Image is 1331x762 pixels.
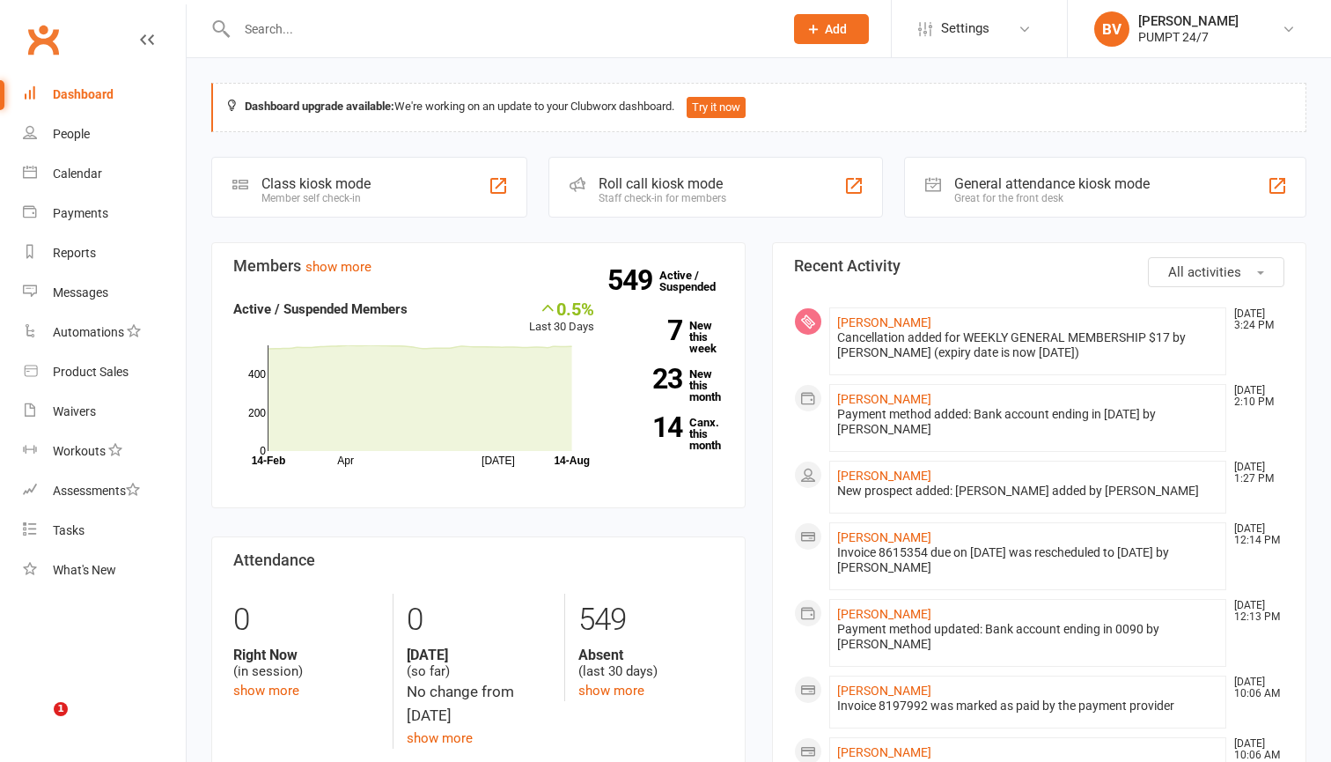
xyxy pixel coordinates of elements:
a: [PERSON_NAME] [837,469,931,483]
input: Search... [232,17,771,41]
a: show more [305,259,371,275]
time: [DATE] 10:06 AM [1225,677,1283,699]
a: show more [407,730,473,746]
time: [DATE] 3:24 PM [1225,308,1283,331]
a: [PERSON_NAME] [837,530,931,544]
a: Messages [23,273,186,313]
time: [DATE] 1:27 PM [1225,462,1283,485]
button: Try it now [687,97,746,118]
a: What's New [23,551,186,590]
div: Last 30 Days [529,299,594,337]
a: Dashboard [23,75,186,115]
time: [DATE] 10:06 AM [1225,738,1283,761]
div: Workouts [53,444,106,458]
a: 14Canx. this month [621,417,724,451]
div: Member self check-in [261,192,371,204]
strong: 7 [621,317,682,344]
a: 23New this month [621,368,724,403]
div: (in session) [233,647,379,680]
a: 549Active / Suspended [659,256,737,306]
div: Messages [53,285,108,300]
a: Product Sales [23,352,186,392]
div: General attendance kiosk mode [954,175,1150,192]
div: Calendar [53,166,102,181]
h3: Members [233,257,724,275]
div: 0 [407,594,552,647]
iframe: Intercom live chat [18,702,60,744]
strong: 23 [621,366,682,392]
h3: Recent Activity [794,257,1284,275]
div: Dashboard [53,87,114,101]
div: Waivers [53,404,96,418]
div: Payment method added: Bank account ending in [DATE] by [PERSON_NAME] [837,407,1218,437]
a: Clubworx [21,18,65,62]
div: Staff check-in for members [599,192,726,204]
div: Invoice 8615354 due on [DATE] was rescheduled to [DATE] by [PERSON_NAME] [837,545,1218,575]
div: [PERSON_NAME] [1138,13,1239,29]
div: Great for the front desk [954,192,1150,204]
div: Assessments [53,484,140,498]
time: [DATE] 12:13 PM [1225,600,1283,623]
a: [PERSON_NAME] [837,392,931,406]
span: 1 [54,702,68,716]
a: People [23,115,186,154]
strong: Absent [578,647,724,663]
div: Tasks [53,523,85,537]
div: Cancellation added for WEEKLY GENERAL MEMBERSHIP $17 by [PERSON_NAME] (expiry date is now [DATE]) [837,330,1218,360]
div: No change from [DATE] [407,680,552,728]
a: show more [578,683,644,699]
h3: Attendance [233,551,724,569]
div: Product Sales [53,365,129,379]
time: [DATE] 12:14 PM [1225,523,1283,546]
div: New prospect added: [PERSON_NAME] added by [PERSON_NAME] [837,484,1218,499]
div: (so far) [407,647,552,680]
time: [DATE] 2:10 PM [1225,385,1283,408]
a: Reports [23,233,186,273]
div: Roll call kiosk mode [599,175,726,192]
div: 0 [233,594,379,647]
strong: Dashboard upgrade available: [245,100,394,113]
div: BV [1094,11,1129,47]
strong: Active / Suspended Members [233,301,408,317]
span: Add [825,22,847,36]
strong: [DATE] [407,647,552,663]
button: All activities [1148,257,1284,287]
div: Payments [53,206,108,220]
a: Automations [23,313,186,352]
a: Tasks [23,511,186,551]
a: Assessments [23,471,186,511]
strong: 14 [621,414,682,440]
div: Payment method updated: Bank account ending in 0090 by [PERSON_NAME] [837,622,1218,652]
div: Class kiosk mode [261,175,371,192]
div: People [53,127,90,141]
a: Payments [23,194,186,233]
div: 0.5% [529,299,594,318]
div: We're working on an update to your Clubworx dashboard. [211,83,1306,132]
a: [PERSON_NAME] [837,745,931,759]
strong: 549 [607,267,659,293]
div: Reports [53,246,96,260]
a: [PERSON_NAME] [837,684,931,698]
div: (last 30 days) [578,647,724,680]
div: Invoice 8197992 was marked as paid by the payment provider [837,699,1218,714]
strong: Right Now [233,647,379,663]
button: Add [794,14,869,44]
a: Workouts [23,432,186,471]
a: Waivers [23,392,186,432]
div: Automations [53,325,124,339]
div: 549 [578,594,724,647]
span: All activities [1168,264,1241,280]
span: Settings [941,9,989,48]
div: What's New [53,563,116,577]
a: 7New this week [621,320,724,354]
a: [PERSON_NAME] [837,315,931,329]
a: Calendar [23,154,186,194]
div: PUMPT 24/7 [1138,29,1239,45]
a: [PERSON_NAME] [837,607,931,621]
a: show more [233,683,299,699]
